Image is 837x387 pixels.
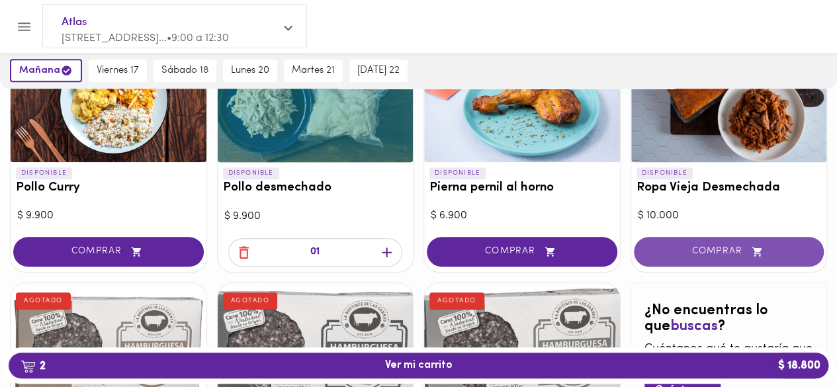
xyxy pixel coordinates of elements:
span: COMPRAR [650,246,808,257]
span: [DATE] 22 [357,65,400,77]
h3: Pierna pernil al horno [429,181,615,195]
p: DISPONIBLE [223,167,279,179]
div: Pollo Curry [11,36,206,162]
div: $ 9.900 [17,208,200,224]
h3: Pollo desmechado [223,181,408,195]
button: COMPRAR [427,237,617,267]
span: COMPRAR [443,246,601,257]
iframe: Messagebird Livechat Widget [760,310,824,374]
b: 2 [13,357,54,374]
span: sábado 18 [161,65,208,77]
div: $ 10.000 [638,208,820,224]
span: viernes 17 [97,65,139,77]
button: sábado 18 [154,60,216,82]
button: lunes 20 [223,60,277,82]
span: [STREET_ADDRESS]... • 9:00 a 12:30 [62,33,229,44]
p: DISPONIBLE [637,167,693,179]
h2: ¿No encuentras lo que ? [644,303,814,335]
div: Pollo desmechado [218,36,414,162]
div: AGOTADO [429,292,484,310]
span: mañana [19,64,73,77]
div: $ 9.900 [224,209,407,224]
span: Atlas [62,14,275,31]
span: buscas [670,319,718,334]
button: martes 21 [284,60,343,82]
div: AGOTADO [16,292,71,310]
button: viernes 17 [89,60,147,82]
button: mañana [10,59,82,82]
p: Cuéntanos qué te gustaría que ofreciéramos en Foody [644,341,814,375]
div: Pierna pernil al horno [424,36,620,162]
div: AGOTADO [223,292,278,310]
p: DISPONIBLE [429,167,486,179]
h3: Pollo Curry [16,181,201,195]
p: 01 [310,245,320,260]
span: Ver mi carrito [385,359,453,372]
button: COMPRAR [634,237,824,267]
span: lunes 20 [231,65,269,77]
button: 2Ver mi carrito$ 18.800 [9,353,828,378]
button: COMPRAR [13,237,204,267]
h3: Ropa Vieja Desmechada [637,181,822,195]
img: cart.png [21,360,36,373]
button: [DATE] 22 [349,60,408,82]
button: Menu [8,11,40,43]
p: DISPONIBLE [16,167,72,179]
div: $ 6.900 [431,208,613,224]
div: Ropa Vieja Desmechada [631,36,827,162]
span: COMPRAR [30,246,187,257]
span: martes 21 [292,65,335,77]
